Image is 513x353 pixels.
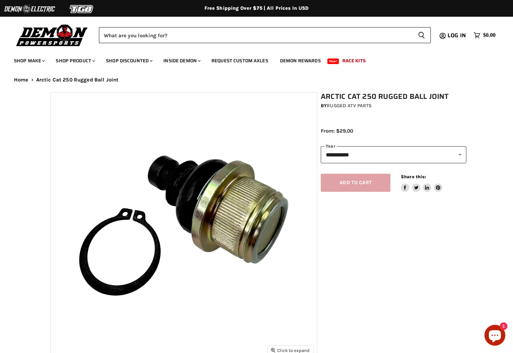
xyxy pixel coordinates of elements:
span: $0.00 [483,32,496,39]
button: Search [412,27,431,43]
a: Demon Rewards [275,54,326,68]
div: by [321,102,466,110]
ul: Main menu [9,51,494,68]
a: $0.00 [470,30,499,40]
a: Inside Demon [158,54,205,68]
img: TGB Logo 2 [56,2,108,16]
span: Share this: [401,174,426,179]
span: From: $29.00 [321,128,353,134]
a: Shop Product [50,54,99,68]
img: Demon Electric Logo 2 [3,2,56,16]
a: Shop Make [9,54,49,68]
span: New! [327,58,339,64]
a: Home [14,77,29,83]
input: Search [99,27,412,43]
a: Rugged ATV Parts [327,103,372,109]
span: Click to expand [271,348,310,353]
form: Product [99,27,431,43]
h1: Arctic Cat 250 Rugged Ball Joint [321,92,466,101]
span: Log in [448,31,466,40]
select: year [321,146,466,163]
inbox-online-store-chat: Shopify online store chat [482,325,507,347]
span: Arctic Cat 250 Rugged Ball Joint [36,77,119,83]
aside: Share this: [401,174,442,192]
a: Log in [444,32,470,39]
img: Demon Powersports [14,23,90,47]
a: Request Custom Axles [206,54,273,68]
a: Shop Discounted [101,54,157,68]
a: Race Kits [337,54,371,68]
